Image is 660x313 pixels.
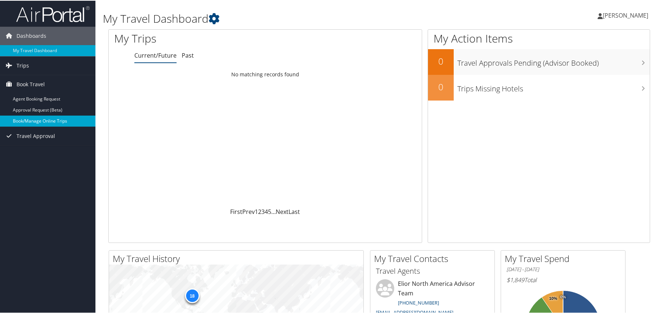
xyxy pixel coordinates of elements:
h2: 0 [428,54,454,67]
tspan: 0% [560,294,566,299]
a: 4 [265,207,268,215]
span: … [271,207,276,215]
span: [PERSON_NAME] [603,11,648,19]
a: Past [182,51,194,59]
h2: My Travel History [113,252,363,264]
h2: 0 [428,80,454,92]
h2: My Travel Contacts [374,252,494,264]
tspan: 10% [549,296,557,300]
a: Last [289,207,300,215]
h1: My Travel Dashboard [103,10,471,26]
h3: Travel Agents [376,265,489,276]
div: 18 [185,287,199,302]
a: Current/Future [134,51,177,59]
a: 0Travel Approvals Pending (Advisor Booked) [428,48,650,74]
span: Travel Approval [17,126,55,145]
a: Next [276,207,289,215]
a: 3 [261,207,265,215]
a: 1 [255,207,258,215]
a: [PHONE_NUMBER] [398,299,439,305]
h1: My Trips [114,30,286,46]
h2: My Travel Spend [505,252,625,264]
span: Dashboards [17,26,46,44]
a: 2 [258,207,261,215]
td: No matching records found [109,67,422,80]
a: 5 [268,207,271,215]
h6: Total [507,275,620,283]
h1: My Action Items [428,30,650,46]
h3: Travel Approvals Pending (Advisor Booked) [457,54,650,68]
span: Book Travel [17,74,45,93]
img: airportal-logo.png [16,5,90,22]
span: Trips [17,56,29,74]
h3: Trips Missing Hotels [457,79,650,93]
a: First [230,207,242,215]
a: Prev [242,207,255,215]
a: 0Trips Missing Hotels [428,74,650,100]
a: [PERSON_NAME] [598,4,656,26]
h6: [DATE] - [DATE] [507,265,620,272]
span: $1,849 [507,275,524,283]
